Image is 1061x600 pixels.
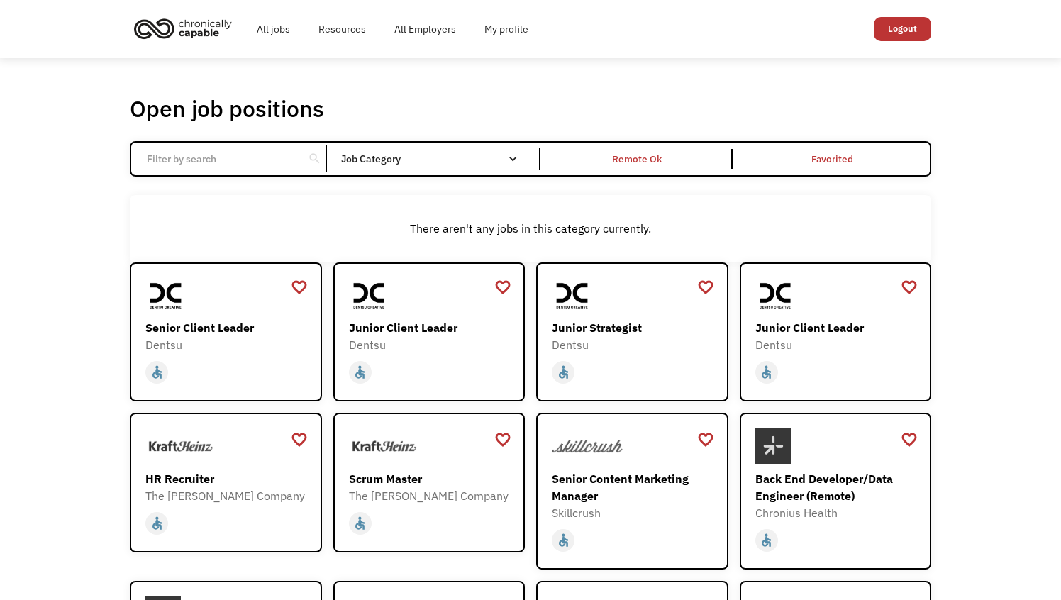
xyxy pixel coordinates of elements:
a: favorite_border [697,429,714,450]
a: favorite_border [901,277,918,298]
div: Junior Client Leader [349,319,513,336]
div: accessible [352,513,367,534]
div: Scrum Master [349,470,513,487]
a: DentsuJunior Client LeaderDentsuaccessible [333,262,526,402]
div: Back End Developer/Data Engineer (Remote) [755,470,920,504]
img: The Kraft Heinz Company [145,428,216,464]
a: All jobs [243,6,304,52]
a: home [130,13,243,44]
a: favorite_border [494,429,511,450]
a: favorite_border [291,429,308,450]
a: favorite_border [901,429,918,450]
a: Remote Ok [540,143,735,176]
a: My profile [470,6,543,52]
a: SkillcrushSenior Content Marketing ManagerSkillcrushaccessible [536,413,728,570]
img: Chronius Health [755,428,791,464]
div: The [PERSON_NAME] Company [145,487,310,504]
input: Filter by search [138,145,296,172]
div: Skillcrush [552,504,716,521]
div: Dentsu [755,336,920,353]
div: HR Recruiter [145,470,310,487]
a: favorite_border [697,277,714,298]
img: Dentsu [349,278,390,313]
a: Chronius HealthBack End Developer/Data Engineer (Remote)Chronius Healthaccessible [740,413,932,570]
a: The Kraft Heinz CompanyScrum MasterThe [PERSON_NAME] Companyaccessible [333,413,526,552]
div: Junior Strategist [552,319,716,336]
div: Job Category [341,154,532,164]
div: Junior Client Leader [755,319,920,336]
div: accessible [150,362,165,383]
img: Dentsu [552,278,593,313]
div: The [PERSON_NAME] Company [349,487,513,504]
form: Email Form [130,141,931,177]
div: Senior Client Leader [145,319,310,336]
div: Chronius Health [755,504,920,521]
a: DentsuJunior StrategistDentsuaccessible [536,262,728,402]
div: Dentsu [349,336,513,353]
div: search [308,148,321,170]
img: Skillcrush [552,428,623,464]
div: Remote Ok [612,150,662,167]
a: Logout [874,17,931,41]
a: Resources [304,6,380,52]
div: accessible [352,362,367,383]
a: favorite_border [494,277,511,298]
a: All Employers [380,6,470,52]
div: Job Category [341,148,532,170]
a: favorite_border [291,277,308,298]
a: DentsuJunior Client LeaderDentsuaccessible [740,262,932,402]
div: Senior Content Marketing Manager [552,470,716,504]
div: Dentsu [145,336,310,353]
a: The Kraft Heinz CompanyHR RecruiterThe [PERSON_NAME] Companyaccessible [130,413,322,552]
img: Chronically Capable logo [130,13,236,44]
div: Dentsu [552,336,716,353]
div: accessible [759,530,774,551]
div: accessible [150,513,165,534]
a: Favorited [735,143,930,176]
img: Dentsu [145,278,187,313]
a: DentsuSenior Client LeaderDentsuaccessible [130,262,322,402]
h1: Open job positions [130,94,324,123]
div: accessible [759,362,774,383]
div: accessible [556,530,571,551]
div: accessible [556,362,571,383]
img: Dentsu [755,278,796,313]
div: There aren't any jobs in this category currently. [137,220,924,237]
img: The Kraft Heinz Company [349,428,420,464]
